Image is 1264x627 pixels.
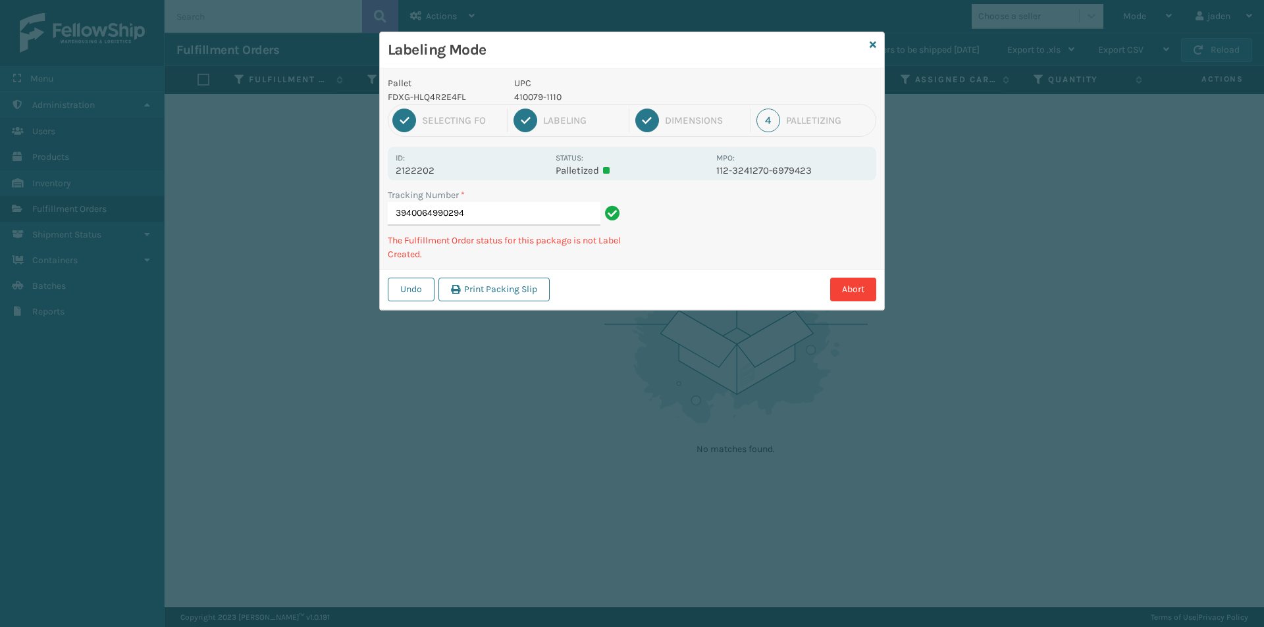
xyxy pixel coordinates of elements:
[392,109,416,132] div: 1
[543,114,622,126] div: Labeling
[756,109,780,132] div: 4
[388,278,434,301] button: Undo
[422,114,501,126] div: Selecting FO
[665,114,744,126] div: Dimensions
[716,153,735,163] label: MPO:
[396,164,548,176] p: 2122202
[556,153,583,163] label: Status:
[514,76,708,90] p: UPC
[388,90,498,104] p: FDXG-HLQ4R2E4FL
[716,164,868,176] p: 112-3241270-6979423
[438,278,550,301] button: Print Packing Slip
[388,76,498,90] p: Pallet
[396,153,405,163] label: Id:
[513,109,537,132] div: 2
[635,109,659,132] div: 3
[388,234,624,261] p: The Fulfillment Order status for this package is not Label Created.
[388,188,465,202] label: Tracking Number
[830,278,876,301] button: Abort
[556,164,708,176] p: Palletized
[388,40,864,60] h3: Labeling Mode
[786,114,872,126] div: Palletizing
[514,90,708,104] p: 410079-1110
